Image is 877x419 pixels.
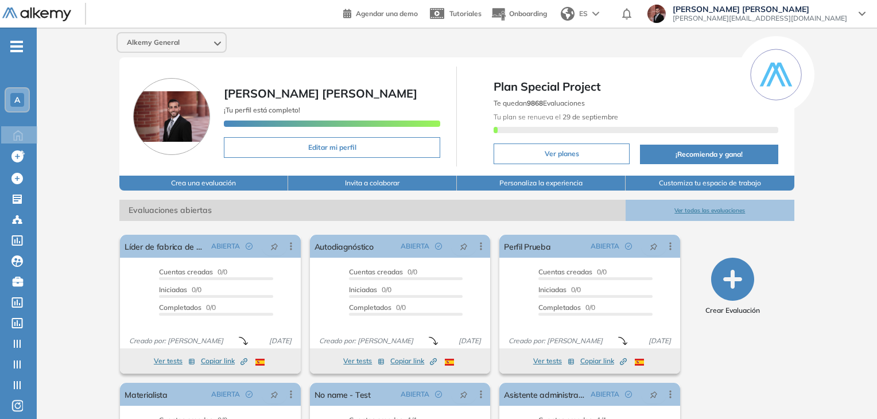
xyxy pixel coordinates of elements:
img: world [561,7,575,21]
span: ABIERTA [211,241,240,251]
span: 0/0 [349,267,417,276]
span: Copiar link [201,356,247,366]
button: Ver todas las evaluaciones [626,200,794,221]
span: Evaluaciones abiertas [119,200,626,221]
span: 0/0 [538,267,607,276]
span: Copiar link [580,356,627,366]
button: Customiza tu espacio de trabajo [626,176,794,191]
b: 29 de septiembre [561,112,618,121]
a: Perfil Prueba [504,235,551,258]
span: pushpin [460,242,468,251]
button: pushpin [641,385,666,404]
button: Crear Evaluación [705,258,760,316]
img: ESP [445,359,454,366]
span: Iniciadas [349,285,377,294]
span: ABIERTA [211,389,240,399]
span: ABIERTA [401,241,429,251]
span: [DATE] [454,336,486,346]
span: A [14,95,20,104]
span: check-circle [246,391,253,398]
span: 0/0 [159,285,201,294]
button: Copiar link [201,354,247,368]
span: [DATE] [265,336,296,346]
button: Personaliza la experiencia [457,176,626,191]
span: 0/0 [159,303,216,312]
button: Invita a colaborar [288,176,457,191]
span: pushpin [270,242,278,251]
button: Copiar link [390,354,437,368]
span: Completados [538,303,581,312]
button: Ver tests [343,354,385,368]
img: ESP [255,359,265,366]
span: Cuentas creadas [538,267,592,276]
iframe: Chat Widget [820,364,877,419]
span: pushpin [460,390,468,399]
span: Creado por: [PERSON_NAME] [315,336,418,346]
span: ABIERTA [591,389,619,399]
span: Tutoriales [449,9,482,18]
span: 0/0 [349,303,406,312]
button: Copiar link [580,354,627,368]
button: pushpin [451,237,476,255]
button: Ver tests [533,354,575,368]
span: Cuentas creadas [159,267,213,276]
span: [DATE] [644,336,676,346]
span: Crear Evaluación [705,305,760,316]
span: pushpin [650,390,658,399]
a: Líder de fabrica de abanicos [125,235,206,258]
span: Alkemy General [127,38,180,47]
span: Iniciadas [538,285,566,294]
span: Tu plan se renueva el [494,112,618,121]
img: arrow [592,11,599,16]
span: check-circle [435,391,442,398]
span: [PERSON_NAME][EMAIL_ADDRESS][DOMAIN_NAME] [673,14,847,23]
span: check-circle [625,391,632,398]
span: ABIERTA [401,389,429,399]
button: ¡Recomienda y gana! [640,145,778,164]
span: pushpin [270,390,278,399]
span: Iniciadas [159,285,187,294]
span: check-circle [435,243,442,250]
button: pushpin [262,237,287,255]
button: pushpin [262,385,287,404]
span: Cuentas creadas [349,267,403,276]
span: ES [579,9,588,19]
span: Creado por: [PERSON_NAME] [125,336,228,346]
span: 0/0 [159,267,227,276]
div: Widget de chat [820,364,877,419]
span: pushpin [650,242,658,251]
span: 0/0 [538,285,581,294]
span: Completados [349,303,391,312]
button: Editar mi perfil [224,137,440,158]
button: pushpin [641,237,666,255]
button: Ver planes [494,143,630,164]
span: check-circle [625,243,632,250]
img: Foto de perfil [133,78,210,155]
button: Crea una evaluación [119,176,288,191]
span: Completados [159,303,201,312]
button: Onboarding [491,2,547,26]
a: Autodiagnóstico [315,235,374,258]
span: Onboarding [509,9,547,18]
span: 0/0 [349,285,391,294]
span: ABIERTA [591,241,619,251]
i: - [10,45,23,48]
span: 0/0 [538,303,595,312]
button: pushpin [451,385,476,404]
a: Agendar una demo [343,6,418,20]
span: check-circle [246,243,253,250]
img: Logo [2,7,71,22]
button: Ver tests [154,354,195,368]
a: No name - Test [315,383,371,406]
span: [PERSON_NAME] [PERSON_NAME] [673,5,847,14]
b: 9868 [527,99,543,107]
span: [PERSON_NAME] [PERSON_NAME] [224,86,417,100]
a: Asistente administrativo [504,383,585,406]
span: Agendar una demo [356,9,418,18]
span: Copiar link [390,356,437,366]
img: ESP [635,359,644,366]
span: Te quedan Evaluaciones [494,99,585,107]
span: ¡Tu perfil está completo! [224,106,300,114]
a: Materialista [125,383,168,406]
span: Creado por: [PERSON_NAME] [504,336,607,346]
